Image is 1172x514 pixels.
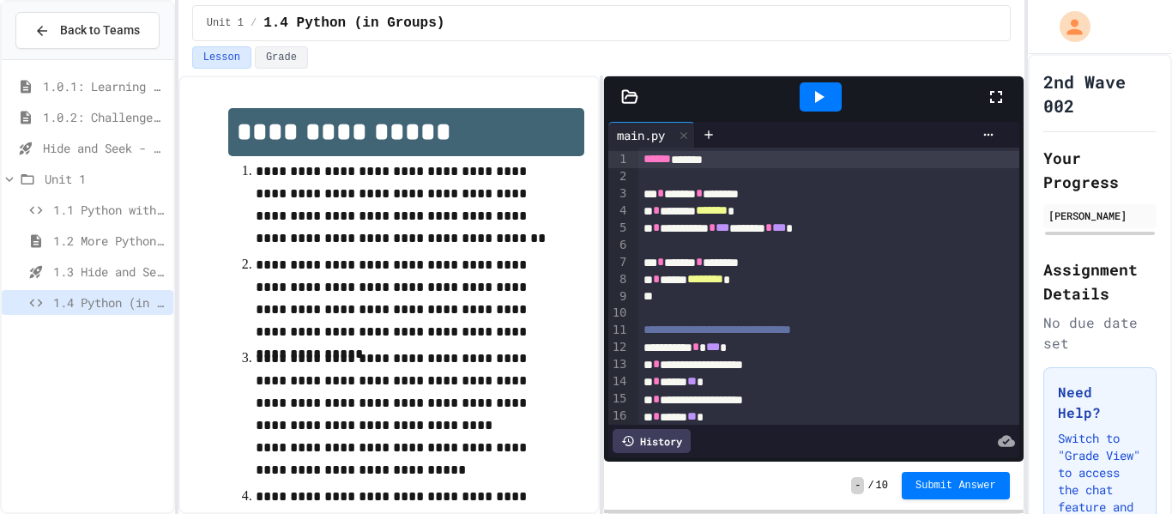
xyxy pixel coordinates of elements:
button: Lesson [192,46,251,69]
button: Grade [255,46,308,69]
span: 1.2 More Python (using Turtle) [53,232,166,250]
span: Unit 1 [45,170,166,188]
span: 1.4 Python (in Groups) [263,13,444,33]
div: 11 [608,322,630,339]
div: History [613,429,691,453]
h2: Assignment Details [1043,257,1157,305]
span: 1.1 Python with Turtle [53,201,166,219]
div: 14 [608,373,630,390]
span: 1.4 Python (in Groups) [53,293,166,311]
div: 3 [608,185,630,203]
div: 5 [608,220,630,237]
div: 7 [608,254,630,271]
span: 1.0.1: Learning to Solve Hard Problems [43,77,166,95]
div: 13 [608,356,630,373]
div: 9 [608,288,630,305]
div: 12 [608,339,630,356]
span: Unit 1 [207,16,244,30]
span: 10 [876,479,888,493]
span: - [851,477,864,494]
div: main.py [608,122,695,148]
div: 15 [608,390,630,408]
span: / [867,479,873,493]
div: 16 [608,408,630,425]
span: Back to Teams [60,21,140,39]
div: [PERSON_NAME] [1048,208,1151,223]
div: main.py [608,126,674,144]
button: Back to Teams [15,12,160,49]
h2: Your Progress [1043,146,1157,194]
div: 2 [608,168,630,185]
div: 1 [608,151,630,168]
h3: Need Help? [1058,382,1142,423]
div: 6 [608,237,630,254]
div: My Account [1042,7,1095,46]
div: No due date set [1043,312,1157,354]
span: / [251,16,257,30]
h1: 2nd Wave 002 [1043,70,1157,118]
div: 10 [608,305,630,322]
span: 1.3 Hide and Seek [53,263,166,281]
div: 8 [608,271,630,288]
span: Hide and Seek - SUB [43,139,166,157]
span: 1.0.2: Challenge Problem - The Bridge [43,108,166,126]
span: Submit Answer [915,479,996,493]
div: 4 [608,203,630,220]
button: Submit Answer [902,472,1010,499]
